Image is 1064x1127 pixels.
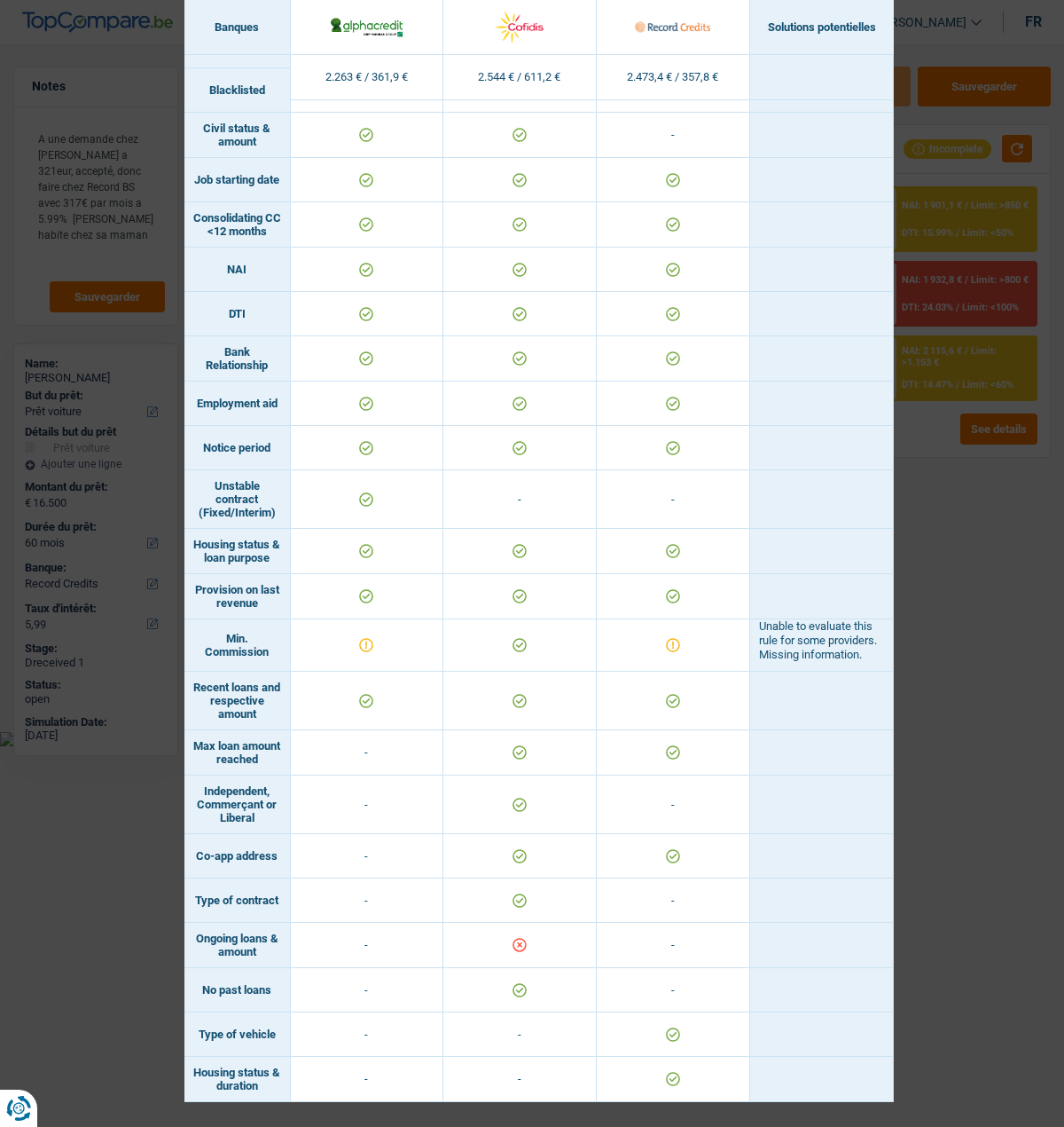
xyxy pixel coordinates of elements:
[184,923,291,968] td: Ongoing loans & amount
[597,923,750,968] td: -
[184,426,291,470] td: Notice period
[184,619,291,672] td: Min. Commission
[291,730,444,776] td: -
[481,8,557,46] img: Cofidis
[443,1057,597,1102] td: -
[184,113,291,158] td: Civil status & amount
[291,1057,444,1102] td: -
[184,879,291,923] td: Type of contract
[291,776,444,834] td: -
[443,55,597,100] td: 2.544 € / 611,2 €
[184,776,291,834] td: Independent, Commerçant or Liberal
[597,470,750,529] td: -
[184,1013,291,1057] td: Type of vehicle
[291,1013,444,1057] td: -
[184,68,291,113] td: Blacklisted
[184,470,291,529] td: Unstable contract (Fixed/Interim)
[443,1013,597,1057] td: -
[184,1057,291,1102] td: Housing status & duration
[329,15,404,38] img: AlphaCredit
[184,336,291,382] td: Bank Relationship
[184,529,291,574] td: Housing status & loan purpose
[597,879,750,923] td: -
[184,730,291,776] td: Max loan amount reached
[291,55,444,100] td: 2.263 € / 361,9 €
[291,834,444,879] td: -
[291,968,444,1013] td: -
[184,834,291,879] td: Co-app address
[184,158,291,202] td: Job starting date
[597,113,750,158] td: -
[597,776,750,834] td: -
[597,55,750,100] td: 2.473,4 € / 357,8 €
[184,968,291,1013] td: No past loans
[184,672,291,730] td: Recent loans and respective amount
[443,470,597,529] td: -
[635,8,710,46] img: Record Credits
[291,923,444,968] td: -
[184,202,291,248] td: Consolidating CC <12 months
[597,968,750,1013] td: -
[291,879,444,923] td: -
[184,248,291,292] td: NAI
[184,292,291,336] td: DTI
[184,574,291,619] td: Provision on last revenue
[184,382,291,426] td: Employment aid
[750,619,894,672] td: Unable to evaluate this rule for some providers. Missing information.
